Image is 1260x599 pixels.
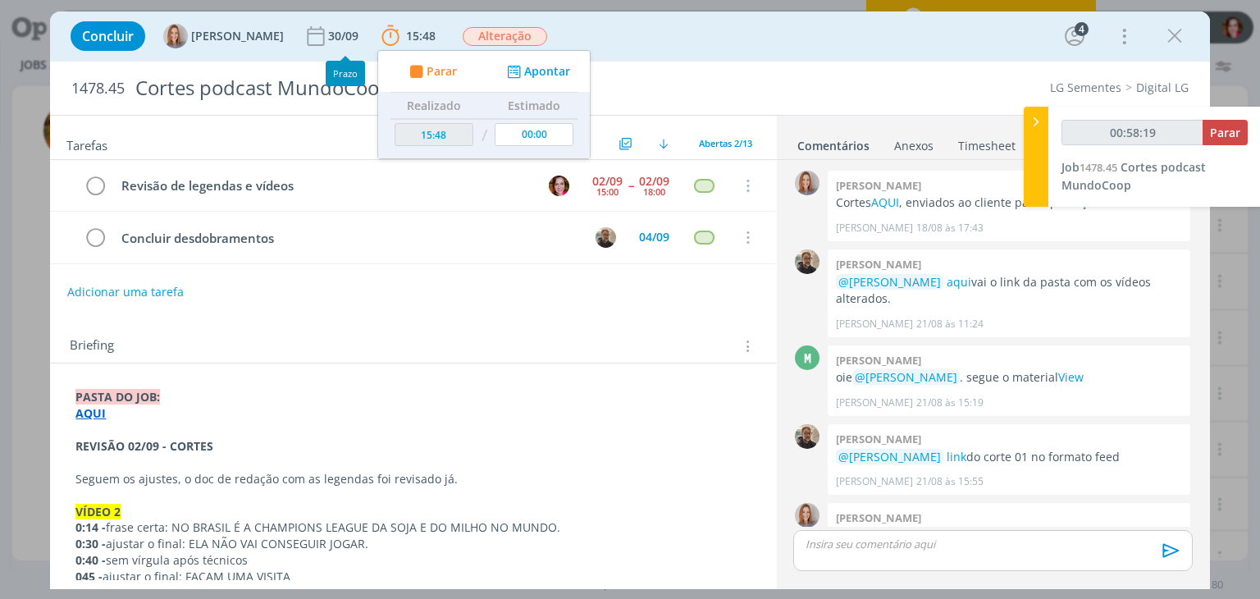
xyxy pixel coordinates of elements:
p: [PERSON_NAME] [836,474,913,489]
span: 21/08 às 15:55 [916,474,984,489]
p: sem vírgula após técnicos [75,552,751,569]
div: Cortes podcast MundoCoop [128,68,716,108]
span: Briefing [70,336,114,357]
a: AQUI [871,194,899,210]
span: Parar [427,66,457,77]
p: [PERSON_NAME] [836,221,913,235]
p: oie . segue o material [836,369,1182,386]
span: 21/08 às 15:19 [916,396,984,410]
div: M [795,345,819,370]
img: arrow-down.svg [659,139,669,149]
span: Concluir [82,30,134,43]
p: Seguem os ajustes, o doc de redação com as legendas foi revisado já. [75,471,751,487]
a: Job1478.45Cortes podcast MundoCoop [1061,159,1206,193]
p: do corte 01 no formato feed [836,449,1182,465]
button: Apontar [503,63,571,80]
strong: VÍDEO 2 [75,504,121,519]
span: Cortes podcast MundoCoop [1061,159,1206,193]
span: Parar [1210,125,1240,140]
span: 21/08 às 11:24 [916,317,984,332]
span: @[PERSON_NAME] [838,449,941,464]
th: Estimado [491,93,578,119]
div: Anexos [894,138,934,154]
button: R [594,225,619,249]
p: frase certa: NO BRASIL É A CHAMPIONS LEAGUE DA SOJA E DO MILHO NO MUNDO. [75,519,751,536]
img: R [795,249,819,274]
div: 04/09 [639,231,669,243]
strong: PASTA DO JOB: [75,389,160,405]
div: 02/09 [592,176,623,187]
a: LG Sementes [1050,80,1121,95]
span: Alteração [463,27,547,46]
div: Concluir desdobramentos [114,228,580,249]
strong: REVISÃO 02/09 - CORTES [75,438,213,454]
p: ajustar o final: FAÇAM UMA VISITA [75,569,751,585]
span: -- [628,180,633,191]
div: 18:00 [643,187,665,196]
div: dialog [50,11,1209,589]
button: Adicionar uma tarefa [66,277,185,307]
span: 18/08 às 17:43 [916,221,984,235]
ul: 15:48 [377,50,591,159]
span: Tarefas [66,134,107,153]
button: Concluir [71,21,145,51]
button: Parar [1203,120,1248,145]
button: 15:48 [377,23,440,49]
a: Comentários [797,130,870,154]
span: 15:48 [406,28,436,43]
span: @[PERSON_NAME] [855,369,957,385]
span: 1478.45 [71,80,125,98]
div: 4 [1075,22,1089,36]
a: Timesheet [957,130,1016,154]
img: A [795,171,819,195]
td: / [477,119,491,153]
div: 02/09 [639,176,669,187]
b: [PERSON_NAME] [836,353,921,368]
a: AQUI [75,405,106,421]
strong: 0:40 - [75,552,106,568]
p: ajustar o final: ELA NÃO VAI CONSEGUIR JOGAR. [75,536,751,552]
p: [PERSON_NAME] [836,396,913,410]
span: Abertas 2/13 [699,137,752,149]
a: link [947,449,966,464]
a: aqui [947,274,971,290]
img: R [596,227,616,248]
p: vai o link da pasta com os vídeos alterados. [836,274,1182,308]
img: A [163,24,188,48]
b: [PERSON_NAME] [836,510,921,525]
button: 4 [1061,23,1088,49]
a: View [1058,369,1084,385]
span: 1478.45 [1080,160,1117,175]
strong: 0:14 - [75,519,106,535]
button: Parar [405,63,458,80]
img: A [795,503,819,528]
strong: 045 - [75,569,103,584]
p: [PERSON_NAME] [836,317,913,332]
strong: 0:30 - [75,536,106,551]
div: Revisão de legendas e vídeos [114,176,533,196]
span: @[PERSON_NAME] [838,274,941,290]
img: R [795,424,819,449]
div: 15:00 [596,187,619,196]
img: B [549,176,569,196]
a: Digital LG [1136,80,1189,95]
p: Cortes , enviados ao cliente para aprovação. [836,194,1182,211]
span: [PERSON_NAME] [191,30,284,42]
button: A[PERSON_NAME] [163,24,284,48]
b: [PERSON_NAME] [836,178,921,193]
div: Prazo [326,61,365,86]
div: 30/09 [328,30,362,42]
b: [PERSON_NAME] [836,432,921,446]
button: Alteração [462,26,548,47]
th: Realizado [390,93,477,119]
b: [PERSON_NAME] [836,257,921,272]
button: B [547,173,572,198]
